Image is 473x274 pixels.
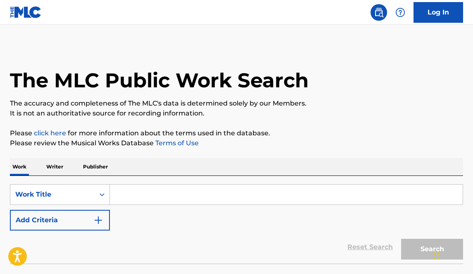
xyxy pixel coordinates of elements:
p: Work [10,158,29,175]
a: Log In [414,2,463,23]
p: Please review the Musical Works Database [10,138,463,148]
p: Please for more information about the terms used in the database. [10,128,463,138]
p: Publisher [81,158,110,175]
img: help [395,7,405,17]
a: click here [34,129,66,137]
img: search [374,7,384,17]
p: Writer [44,158,66,175]
button: Add Criteria [10,210,110,231]
h1: The MLC Public Work Search [10,68,309,93]
div: Help [392,4,409,21]
img: MLC Logo [10,6,42,18]
form: Search Form [10,184,463,264]
p: The accuracy and completeness of The MLC's data is determined solely by our Members. [10,99,463,108]
a: Public Search [371,4,387,21]
div: Drag [434,243,439,267]
img: 9d2ae6d4665cec9f34b9.svg [93,215,103,225]
iframe: Chat Widget [432,234,473,274]
p: It is not an authoritative source for recording information. [10,108,463,118]
div: Work Title [15,190,90,199]
a: Terms of Use [154,139,199,147]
